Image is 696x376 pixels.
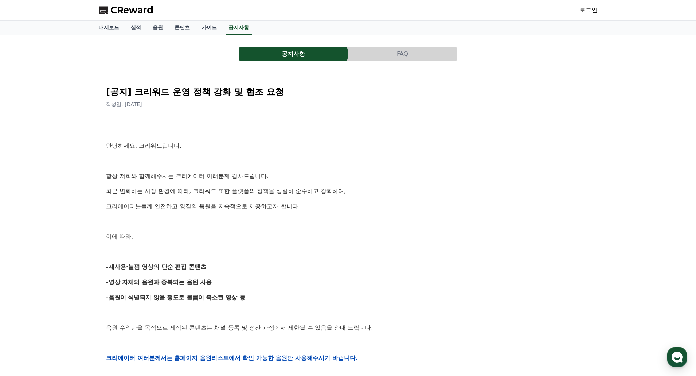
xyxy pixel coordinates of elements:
a: 음원 [147,21,169,35]
span: 작성일: [DATE] [106,101,142,107]
p: 최근 변화하는 시장 환경에 따라, 크리워드 또한 플랫폼의 정책을 성실히 준수하고 강화하여, [106,186,590,196]
span: 홈 [23,242,27,248]
a: 홈 [2,231,48,249]
strong: -음원이 식별되지 않을 정도로 볼륨이 축소된 영상 등 [106,294,245,301]
a: 실적 [125,21,147,35]
strong: -영상 자체의 음원과 중복되는 음원 사용 [106,279,212,286]
a: CReward [99,4,153,16]
a: 가이드 [196,21,223,35]
p: 음원 수익만을 목적으로 제작된 콘텐츠는 채널 등록 및 정산 과정에서 제한될 수 있음을 안내 드립니다. [106,323,590,333]
a: 공지사항 [226,21,252,35]
p: 안녕하세요, 크리워드입니다. [106,141,590,151]
a: 대화 [48,231,94,249]
strong: -재사용·불펌 영상의 단순 편집 콘텐츠 [106,263,206,270]
span: 설정 [113,242,121,248]
a: 대시보드 [93,21,125,35]
h2: [공지] 크리워드 운영 정책 강화 및 협조 요청 [106,86,590,98]
p: 크리에이터분들께 안전하고 양질의 음원을 지속적으로 제공하고자 합니다. [106,202,590,211]
p: 이에 따라, [106,232,590,241]
span: CReward [110,4,153,16]
span: 대화 [67,243,75,248]
a: 로그인 [580,6,597,15]
p: 항상 저희와 함께해주시는 크리에이터 여러분께 감사드립니다. [106,171,590,181]
a: 설정 [94,231,140,249]
a: 콘텐츠 [169,21,196,35]
button: FAQ [348,47,457,61]
button: 공지사항 [239,47,348,61]
strong: 크리에이터 여러분께서는 홈페이지 음원리스트에서 확인 가능한 음원만 사용해주시기 바랍니다. [106,354,358,361]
